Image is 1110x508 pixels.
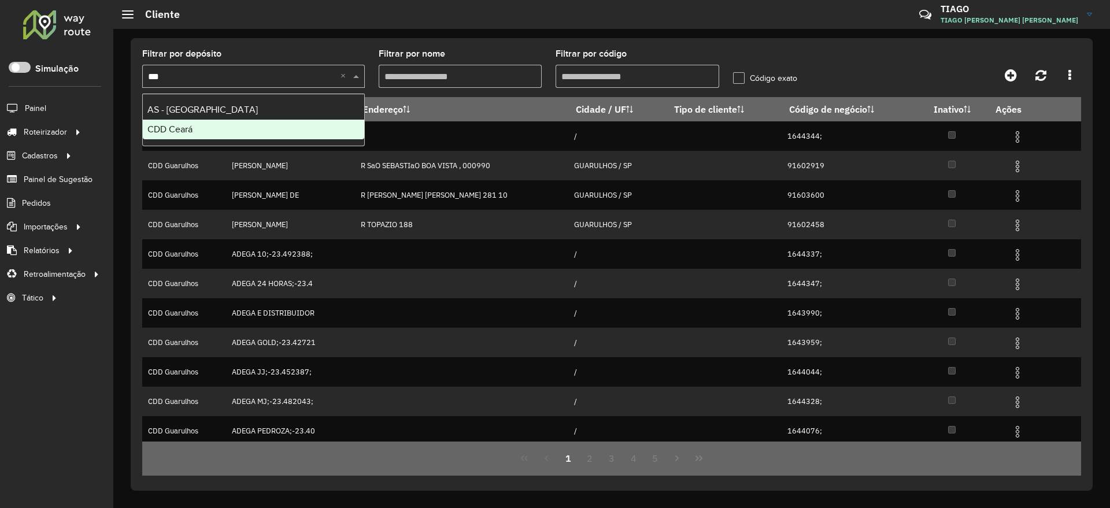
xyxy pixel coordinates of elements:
button: Next Page [666,447,688,469]
td: CDD Guarulhos [142,239,225,269]
td: GUARULHOS / SP [568,151,666,180]
td: ADEGA PEDROZA;-23.40 [225,416,354,446]
td: CDD Guarulhos [142,269,225,298]
h2: Cliente [134,8,180,21]
span: Relatórios [24,244,60,257]
td: 1644044; [781,357,916,387]
td: ADEGA JJ;-23.452387; [225,357,354,387]
label: Filtrar por nome [379,47,445,61]
span: Painel [25,102,46,114]
td: R SaO SEBASTIaO BOA VISTA , 000990 [354,151,568,180]
td: 1644328; [781,387,916,416]
td: GUARULHOS / SP [568,180,666,210]
th: Endereço [354,97,568,121]
td: 1644344; [781,121,916,151]
td: / [568,298,666,328]
td: / [568,387,666,416]
td: CDD Guarulhos [142,357,225,387]
td: 91602458 [781,210,916,239]
td: GUARULHOS / SP [568,210,666,239]
label: Simulação [35,62,79,76]
td: / [568,357,666,387]
td: CDD Guarulhos [142,416,225,446]
td: 1643959; [781,328,916,357]
th: Tipo de cliente [666,97,781,121]
td: / [568,239,666,269]
td: CDD Guarulhos [142,180,225,210]
span: Importações [24,221,68,233]
td: 1643990; [781,298,916,328]
label: Filtrar por depósito [142,47,221,61]
td: CDD Guarulhos [142,387,225,416]
td: CDD Guarulhos [142,328,225,357]
td: / [568,328,666,357]
td: CDD Guarulhos [142,151,225,180]
td: [PERSON_NAME] [225,210,354,239]
td: 1644347; [781,269,916,298]
h3: TIAGO [941,3,1078,14]
td: ADEGA 24 HORAS;-23.4 [225,269,354,298]
th: Código de negócio [781,97,916,121]
a: Contato Rápido [913,2,938,27]
button: 5 [645,447,667,469]
button: 4 [623,447,645,469]
button: Last Page [688,447,710,469]
td: 1644076; [781,416,916,446]
label: Código exato [733,72,797,84]
td: [PERSON_NAME] DE [225,180,354,210]
td: / [568,121,666,151]
td: 91602919 [781,151,916,180]
td: / [568,416,666,446]
span: Roteirizador [24,126,67,138]
td: ADEGA MJ;-23.482043; [225,387,354,416]
span: Pedidos [22,197,51,209]
span: Retroalimentação [24,268,86,280]
span: AS - [GEOGRAPHIC_DATA] [147,105,258,114]
span: Clear all [341,69,350,83]
button: 3 [601,447,623,469]
span: Cadastros [22,150,58,162]
td: ADEGA E DISTRIBUIDOR [225,298,354,328]
td: ADEGA GOLD;-23.42721 [225,328,354,357]
span: Painel de Sugestão [24,173,92,186]
span: Tático [22,292,43,304]
th: Cidade / UF [568,97,666,121]
ng-dropdown-panel: Options list [142,94,365,146]
button: 1 [557,447,579,469]
td: CDD Guarulhos [142,298,225,328]
td: / [568,269,666,298]
td: ADEGA 10;-23.492388; [225,239,354,269]
td: [PERSON_NAME] [225,151,354,180]
td: 91603600 [781,180,916,210]
th: Ações [987,97,1057,121]
th: Inativo [916,97,987,121]
td: R [PERSON_NAME] [PERSON_NAME] 281 10 [354,180,568,210]
button: 2 [579,447,601,469]
span: TIAGO [PERSON_NAME] [PERSON_NAME] [941,15,1078,25]
span: CDD Ceará [147,124,193,134]
td: CDD Guarulhos [142,210,225,239]
td: R TOPAZIO 188 [354,210,568,239]
label: Filtrar por código [556,47,627,61]
td: 1644337; [781,239,916,269]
